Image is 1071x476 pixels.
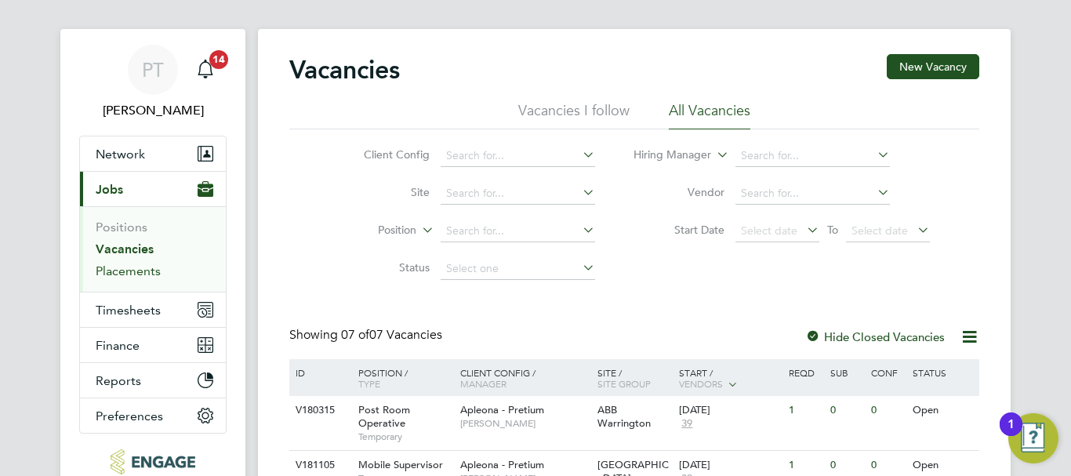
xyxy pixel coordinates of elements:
div: Sub [826,359,867,386]
button: Finance [80,328,226,362]
div: Start / [675,359,785,398]
button: Jobs [80,172,226,206]
div: [DATE] [679,404,781,417]
span: To [822,220,843,240]
div: Client Config / [456,359,594,397]
span: Finance [96,338,140,353]
label: Status [339,260,430,274]
div: Showing [289,327,445,343]
label: Site [339,185,430,199]
span: Manager [460,377,506,390]
div: Status [909,359,977,386]
div: [DATE] [679,459,781,472]
span: Type [358,377,380,390]
button: Open Resource Center, 1 new notification [1008,413,1058,463]
input: Select one [441,258,595,280]
span: Network [96,147,145,162]
span: ABB Warrington [597,403,651,430]
div: 0 [867,396,908,425]
a: Placements [96,263,161,278]
span: Mobile Supervisor [358,458,443,471]
span: Preferences [96,409,163,423]
input: Search for... [735,145,890,167]
div: Reqd [785,359,826,386]
span: 39 [679,417,695,431]
div: Site / [594,359,676,397]
button: Reports [80,363,226,398]
h2: Vacancies [289,54,400,85]
a: Positions [96,220,147,234]
div: 0 [826,396,867,425]
span: Vendors [679,377,723,390]
input: Search for... [441,145,595,167]
li: Vacancies I follow [518,101,630,129]
span: Select date [851,223,908,238]
div: Jobs [80,206,226,292]
div: V180315 [292,396,347,425]
input: Search for... [441,220,595,242]
span: Temporary [358,431,452,443]
span: PT [142,60,164,80]
span: [PERSON_NAME] [460,417,590,430]
span: Post Room Operative [358,403,410,430]
label: Client Config [339,147,430,162]
span: 07 of [341,327,369,343]
a: 14 [190,45,221,95]
label: Hiring Manager [621,147,711,163]
label: Position [326,223,416,238]
span: Site Group [597,377,651,390]
label: Hide Closed Vacancies [805,329,945,344]
div: Conf [867,359,908,386]
div: Position / [347,359,456,397]
input: Search for... [441,183,595,205]
div: Open [909,396,977,425]
li: All Vacancies [669,101,750,129]
span: Jobs [96,182,123,197]
a: Go to home page [79,449,227,474]
div: ID [292,359,347,386]
button: Timesheets [80,293,226,327]
button: Network [80,136,226,171]
span: Apleona - Pretium [460,403,544,416]
span: 14 [209,50,228,69]
div: 1 [1007,424,1015,445]
span: Philip Tedstone [79,101,227,120]
button: Preferences [80,398,226,433]
span: Timesheets [96,303,161,318]
div: 1 [785,396,826,425]
span: Reports [96,373,141,388]
a: PT[PERSON_NAME] [79,45,227,120]
button: New Vacancy [887,54,979,79]
input: Search for... [735,183,890,205]
span: Apleona - Pretium [460,458,544,471]
label: Start Date [634,223,724,237]
span: Select date [741,223,797,238]
span: 07 Vacancies [341,327,442,343]
label: Vendor [634,185,724,199]
img: conceptresources-logo-retina.png [111,449,194,474]
a: Vacancies [96,242,154,256]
